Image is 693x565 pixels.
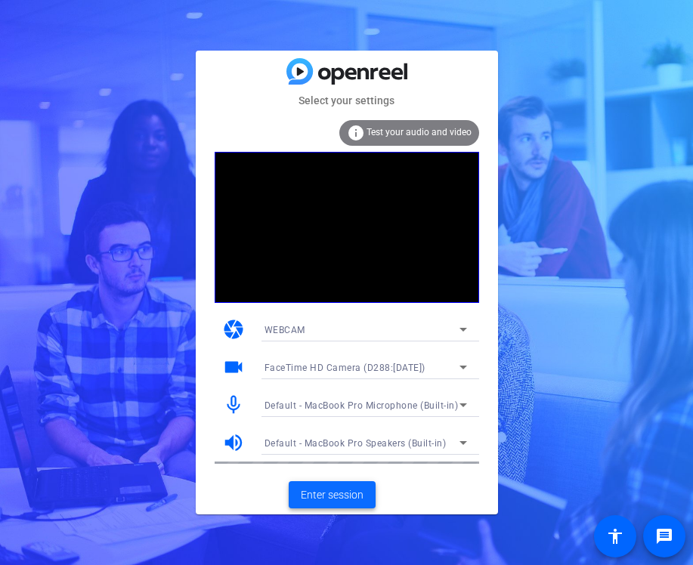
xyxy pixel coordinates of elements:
mat-icon: videocam [222,356,245,378]
span: WEBCAM [265,325,305,335]
span: Enter session [301,487,364,503]
mat-icon: mic_none [222,394,245,416]
mat-icon: accessibility [606,527,624,545]
mat-icon: info [347,124,365,142]
mat-card-subtitle: Select your settings [196,92,498,109]
mat-icon: message [655,527,673,545]
span: Default - MacBook Pro Microphone (Built-in) [265,400,459,411]
span: Default - MacBook Pro Speakers (Built-in) [265,438,447,449]
mat-icon: camera [222,318,245,341]
img: blue-gradient.svg [286,58,407,85]
span: FaceTime HD Camera (D288:[DATE]) [265,363,425,373]
mat-icon: volume_up [222,431,245,454]
span: Test your audio and video [367,127,472,137]
button: Enter session [289,481,376,508]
